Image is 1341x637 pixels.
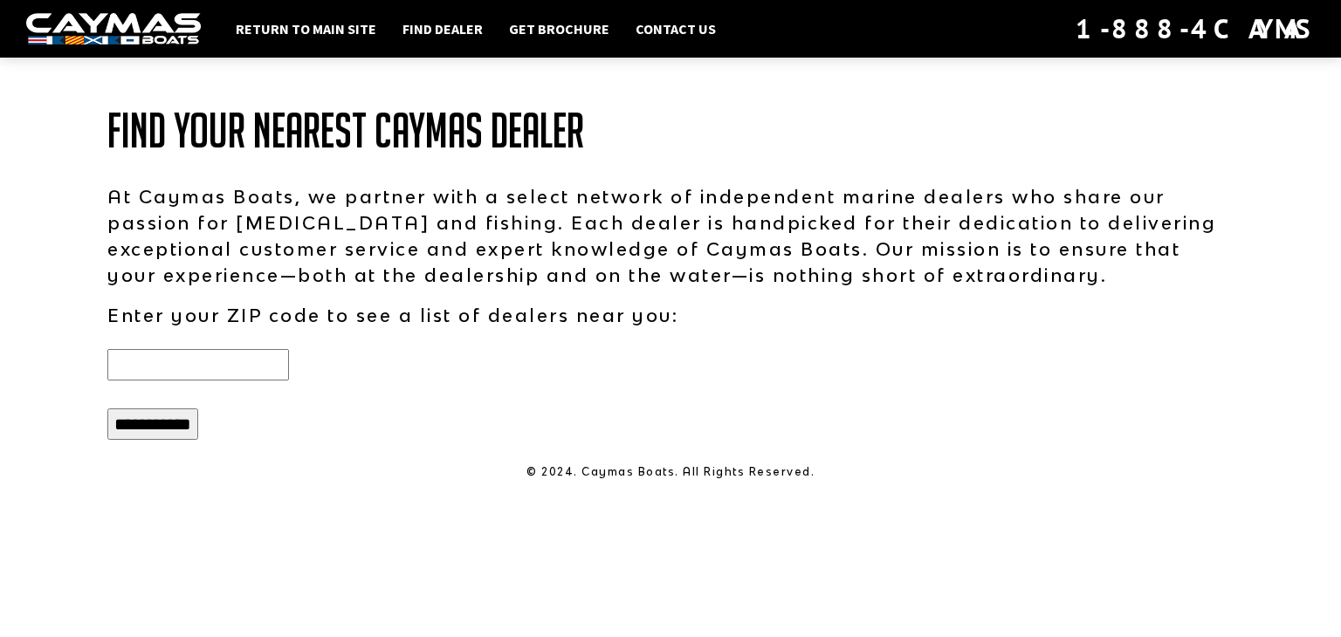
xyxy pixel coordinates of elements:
p: © 2024. Caymas Boats. All Rights Reserved. [107,464,1234,480]
a: Contact Us [627,17,725,40]
a: Find Dealer [394,17,492,40]
p: At Caymas Boats, we partner with a select network of independent marine dealers who share our pas... [107,183,1234,288]
h1: Find Your Nearest Caymas Dealer [107,105,1234,157]
p: Enter your ZIP code to see a list of dealers near you: [107,302,1234,328]
a: Get Brochure [500,17,618,40]
a: Return to main site [227,17,385,40]
img: white-logo-c9c8dbefe5ff5ceceb0f0178aa75bf4bb51f6bca0971e226c86eb53dfe498488.png [26,13,201,45]
div: 1-888-4CAYMAS [1076,10,1315,48]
